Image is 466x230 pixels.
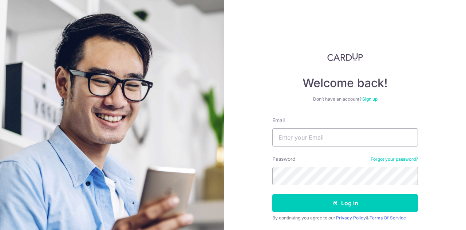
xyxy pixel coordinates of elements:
[272,76,418,90] h4: Welcome back!
[370,215,406,221] a: Terms Of Service
[272,194,418,212] button: Log in
[272,128,418,147] input: Enter your Email
[362,96,378,102] a: Sign up
[272,96,418,102] div: Don’t have an account?
[371,156,418,162] a: Forgot your password?
[272,155,296,163] label: Password
[272,117,285,124] label: Email
[336,215,366,221] a: Privacy Policy
[327,52,363,61] img: CardUp Logo
[272,215,418,221] div: By continuing you agree to our &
